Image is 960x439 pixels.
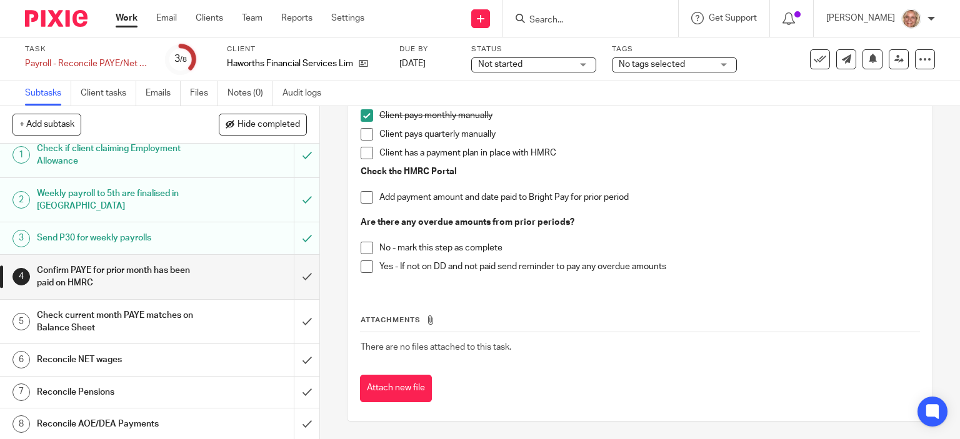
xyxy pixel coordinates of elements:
[379,191,920,204] p: Add payment amount and date paid to Bright Pay for prior period
[12,230,30,247] div: 3
[219,114,307,135] button: Hide completed
[37,350,200,369] h1: Reconcile NET wages
[826,12,895,24] p: [PERSON_NAME]
[37,229,200,247] h1: Send P30 for weekly payrolls
[116,12,137,24] a: Work
[25,57,150,70] div: Payroll - Reconcile PAYE/Net Wages and send P30 to client
[227,81,273,106] a: Notes (0)
[331,12,364,24] a: Settings
[12,313,30,330] div: 5
[12,114,81,135] button: + Add subtask
[399,44,456,54] label: Due by
[478,60,522,69] span: Not started
[146,81,181,106] a: Emails
[37,306,200,338] h1: Check current month PAYE matches on Balance Sheet
[281,12,312,24] a: Reports
[196,12,223,24] a: Clients
[237,120,300,130] span: Hide completed
[361,343,511,352] span: There are no files attached to this task.
[227,57,352,70] p: Haworths Financial Services Limited
[174,52,187,66] div: 3
[25,10,87,27] img: Pixie
[37,383,200,402] h1: Reconcile Pensions
[25,81,71,106] a: Subtasks
[399,59,426,68] span: [DATE]
[361,167,457,176] strong: Check the HMRC Portal
[37,139,200,171] h1: Check if client claiming Employment Allowance
[901,9,921,29] img: SJ.jpg
[379,260,920,273] p: Yes - If not on DD and not paid send reminder to pay any overdue amounts
[227,44,384,54] label: Client
[528,15,641,26] input: Search
[360,375,432,403] button: Attach new file
[379,128,920,141] p: Client pays quarterly manually
[379,109,920,122] p: Client pays monthly manually
[471,44,596,54] label: Status
[12,146,30,164] div: 1
[361,317,421,323] span: Attachments
[156,12,177,24] a: Email
[612,44,737,54] label: Tags
[12,415,30,433] div: 8
[37,184,200,216] h1: Weekly payroll to 5th are finalised in [GEOGRAPHIC_DATA]
[379,147,920,159] p: Client has a payment plan in place with HMRC
[180,56,187,63] small: /8
[379,242,920,254] p: No - mark this step as complete
[12,383,30,401] div: 7
[37,415,200,433] h1: Reconcile AOE/DEA Payments
[12,268,30,285] div: 4
[709,14,757,22] span: Get Support
[190,81,218,106] a: Files
[12,191,30,209] div: 2
[242,12,262,24] a: Team
[37,261,200,293] h1: Confirm PAYE for prior month has been paid on HMRC
[25,44,150,54] label: Task
[12,351,30,368] div: 6
[361,218,574,227] strong: Are there any overdue amounts from prior periods?
[282,81,331,106] a: Audit logs
[619,60,685,69] span: No tags selected
[81,81,136,106] a: Client tasks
